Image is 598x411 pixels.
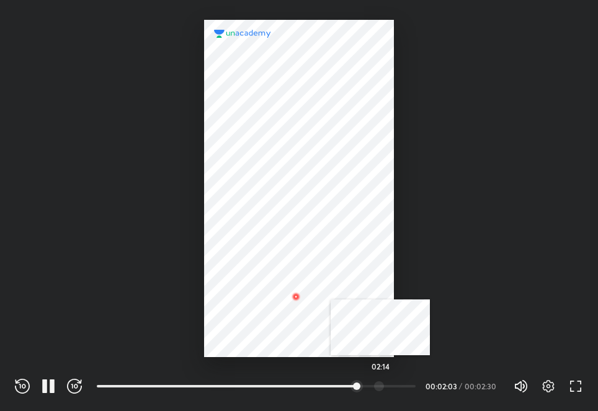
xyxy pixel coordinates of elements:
[214,30,271,38] img: logo.2a7e12a2.svg
[459,382,462,390] div: /
[288,289,303,304] img: wMgqJGBwKWe8AAAAABJRU5ErkJggg==
[426,382,457,390] div: 00:02:03
[372,363,390,370] h5: 02:14
[465,382,499,390] div: 00:02:30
